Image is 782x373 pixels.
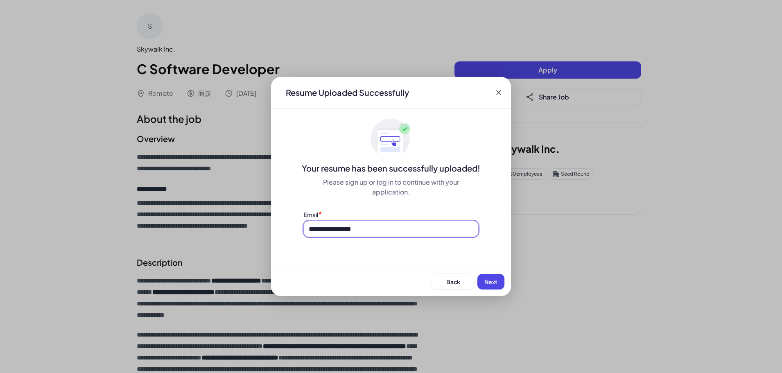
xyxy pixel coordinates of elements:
div: Resume Uploaded Successfully [279,87,416,98]
div: Your resume has been successfully uploaded! [271,163,511,174]
span: Back [446,278,460,285]
span: Next [484,278,497,285]
img: ApplyedMaskGroup3.svg [371,118,411,159]
label: Email [304,211,318,218]
div: Please sign up or log in to continue with your application. [304,177,478,197]
button: Back [432,274,474,289]
button: Next [477,274,504,289]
